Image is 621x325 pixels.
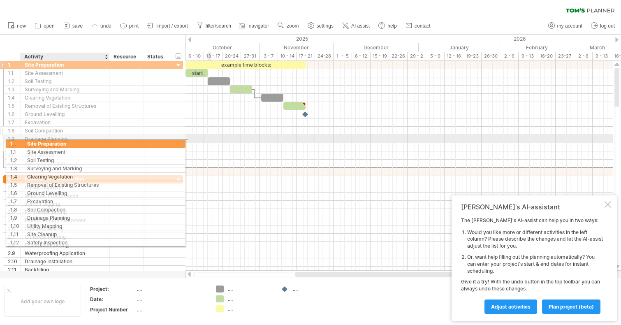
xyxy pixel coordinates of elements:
div: 1.12 [8,160,20,167]
div: 1.4 [8,94,20,102]
a: my account [546,21,585,31]
a: zoom [276,21,301,31]
div: February 2026 [500,43,574,52]
div: 1.8 [8,127,20,135]
div: Activity [24,53,105,61]
div: Removal of Existing Structures [25,102,105,110]
div: Drainage Planning [25,135,105,143]
div: 1.2 [8,77,20,85]
div: Materials Procurement [25,192,105,200]
a: undo [89,21,114,31]
span: Adjust activities [491,304,531,310]
div: Utility Mapping [25,143,105,151]
div: Safety Inspection [25,160,105,167]
div: Resource [114,53,139,61]
div: example time blocks: [185,61,306,69]
div: November 2025 [260,43,334,52]
div: 1 - 5 [334,52,352,60]
div: Trench Digging [25,200,105,208]
div: 1.10 [8,143,20,151]
div: 23-27 [556,52,574,60]
a: log out [589,21,617,31]
div: 2.4 [8,208,20,216]
div: 2.10 [8,258,20,265]
div: 24-28 [315,52,334,60]
div: Foundation Construction [25,175,105,183]
a: new [6,21,28,31]
div: Foundation Setting [25,241,105,249]
div: Concrete Mixing [25,225,105,232]
div: .... [137,306,206,313]
div: Soil Testing [25,77,105,85]
li: Would you like more or different activities in the left column? Please describe the changes and l... [467,229,603,250]
a: contact [403,21,433,31]
div: Project: [90,286,135,292]
div: 9 - 13 [519,52,537,60]
span: log out [600,23,615,29]
div: .... [293,286,338,292]
span: AI assist [351,23,370,29]
div: 2.8 [8,241,20,249]
div: Site Assessment [25,69,105,77]
div: 1.1 [8,69,20,77]
div: 12 - 16 [445,52,463,60]
div: 2 - 6 [500,52,519,60]
div: .... [137,296,206,303]
div: 1.9 [8,135,20,143]
span: undo [100,23,111,29]
div: .... [228,295,273,302]
div: .... [228,286,273,292]
div: 1.7 [8,118,20,126]
span: settings [317,23,334,29]
div: 26-30 [482,52,500,60]
div: 2.9 [8,249,20,257]
span: my account [557,23,582,29]
span: navigator [249,23,269,29]
span: print [129,23,139,29]
div: January 2026 [419,43,500,52]
div: October 2025 [174,43,260,52]
div: 2 - 6 [574,52,593,60]
div: 13 - 17 [204,52,222,60]
div: Site Cleanup [25,151,105,159]
div: 17 - 21 [297,52,315,60]
span: save [72,23,83,29]
a: AI assist [340,21,372,31]
span: help [387,23,397,29]
div: Project Number [90,306,135,313]
div: 1 [8,61,20,69]
div: 20-24 [222,52,241,60]
div: 15 - 19 [371,52,389,60]
div: [PERSON_NAME]'s AI-assistant [461,203,603,211]
a: open [32,21,57,31]
div: Design Approval [25,183,105,191]
div: Status [147,53,165,61]
div: Excavation [25,118,105,126]
div: 3 - 7 [260,52,278,60]
div: 10 - 14 [278,52,297,60]
div: Formwork Setting [25,208,105,216]
div: Clearing Vegetation [25,94,105,102]
div: Soil Compaction [25,127,105,135]
div: Site Preparation [25,61,105,69]
div: 2.5 [8,216,20,224]
a: import / export [145,21,190,31]
div: 19-23 [463,52,482,60]
div: The [PERSON_NAME]'s AI-assist can help you in two ways: Give it a try! With the undo button in th... [461,217,603,313]
a: settings [306,21,336,31]
div: 9 - 13 [593,52,611,60]
a: navigator [238,21,271,31]
div: 2.7 [8,233,20,241]
div: 6 - 10 [185,52,204,60]
div: 2.1 [8,183,20,191]
div: Reinforcement Placement [25,216,105,224]
span: new [17,23,26,29]
div: 27-31 [241,52,260,60]
div: 2.2 [8,192,20,200]
a: save [61,21,85,31]
div: 2 [8,175,20,183]
a: help [376,21,399,31]
span: open [44,23,55,29]
div: 5 - 9 [426,52,445,60]
div: .... [137,286,206,292]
